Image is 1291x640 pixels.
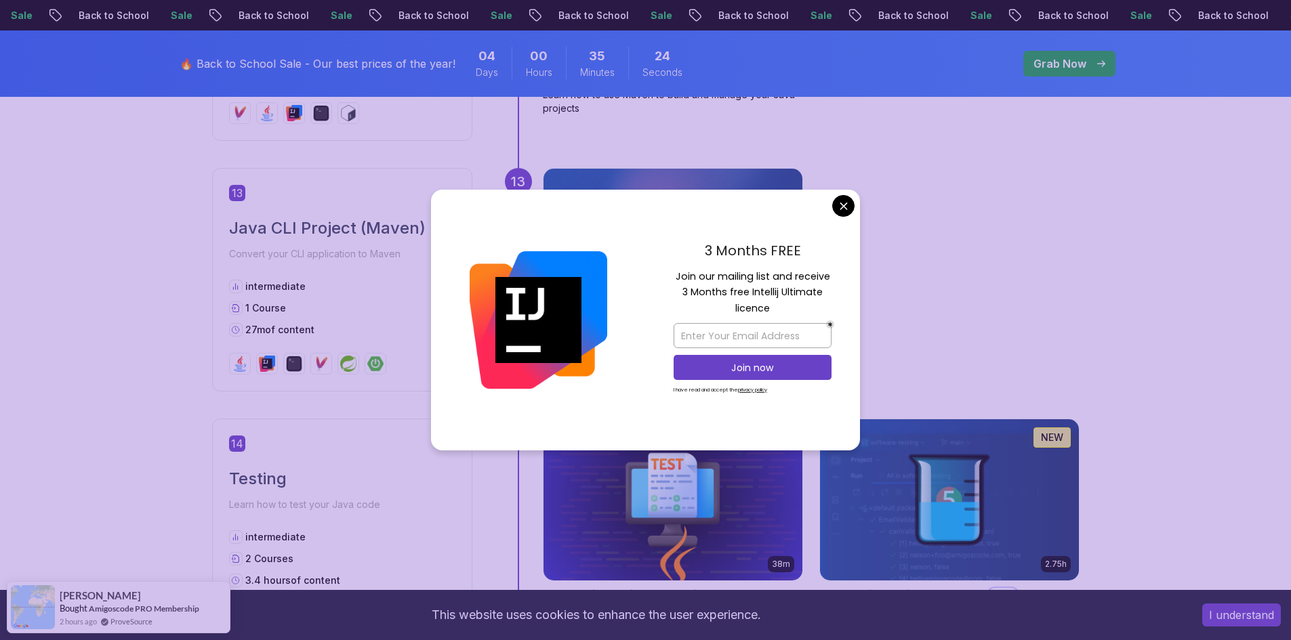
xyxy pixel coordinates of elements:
[544,419,802,580] img: Java Unit Testing Essentials card
[11,585,55,629] img: provesource social proof notification image
[1045,559,1067,570] p: 2.75h
[1179,9,1271,22] p: Back to School
[478,47,495,66] span: 4 Days
[530,47,548,66] span: 0 Hours
[286,105,302,121] img: intellij logo
[340,356,356,372] img: spring logo
[543,419,803,622] a: Java Unit Testing Essentials card38mJava Unit Testing EssentialsLearn the basics of unit testing ...
[110,617,152,626] a: ProveSource
[367,356,384,372] img: spring-boot logo
[313,356,329,372] img: maven logo
[245,280,306,293] p: intermediate
[655,47,670,66] span: 24 Seconds
[820,419,1079,580] img: Java Unit Testing and TDD card
[60,616,97,627] span: 2 hours ago
[60,590,141,601] span: [PERSON_NAME]
[286,356,302,372] img: terminal logo
[791,9,834,22] p: Sale
[245,323,314,337] p: 27m of content
[245,302,286,314] span: 1 Course
[631,9,674,22] p: Sale
[772,559,790,570] p: 38m
[151,9,194,22] p: Sale
[60,603,87,614] span: Bought
[311,9,354,22] p: Sale
[544,169,802,330] img: Java CLI Build card
[379,9,471,22] p: Back to School
[229,185,245,201] span: 13
[1033,56,1086,72] p: Grab Now
[89,603,199,614] a: Amigoscode PRO Membership
[951,9,994,22] p: Sale
[229,468,455,490] h2: Testing
[229,435,245,452] span: 14
[229,495,455,514] p: Learn how to test your Java code
[543,168,803,371] a: Java CLI Build card28mJava CLI BuildProLearn how to build a CLI application with Java.
[471,9,514,22] p: Sale
[642,66,682,79] span: Seconds
[232,356,248,372] img: java logo
[580,66,615,79] span: Minutes
[259,105,275,121] img: java logo
[988,588,1018,601] p: Pro
[539,9,631,22] p: Back to School
[229,217,455,239] h2: Java CLI Project (Maven)
[229,244,455,263] p: Convert your CLI application to Maven
[59,9,151,22] p: Back to School
[245,574,340,587] p: 3.4 hours of content
[543,88,803,115] p: Learn how to use Maven to build and manage your Java projects
[543,585,714,604] h2: Java Unit Testing Essentials
[819,585,981,604] h2: Java Unit Testing and TDD
[340,105,356,121] img: bash logo
[1202,603,1281,626] button: Accept cookies
[180,56,455,72] p: 🔥 Back to School Sale - Our best prices of the year!
[1019,9,1111,22] p: Back to School
[699,9,791,22] p: Back to School
[313,105,329,121] img: terminal logo
[245,530,306,544] p: intermediate
[1111,9,1154,22] p: Sale
[526,66,552,79] span: Hours
[219,9,311,22] p: Back to School
[10,600,1182,630] div: This website uses cookies to enhance the user experience.
[245,553,293,564] span: 2 Courses
[476,66,498,79] span: Days
[1041,431,1063,444] p: NEW
[259,356,275,372] img: intellij logo
[589,47,605,66] span: 35 Minutes
[232,105,248,121] img: maven logo
[505,168,532,195] div: 13
[859,9,951,22] p: Back to School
